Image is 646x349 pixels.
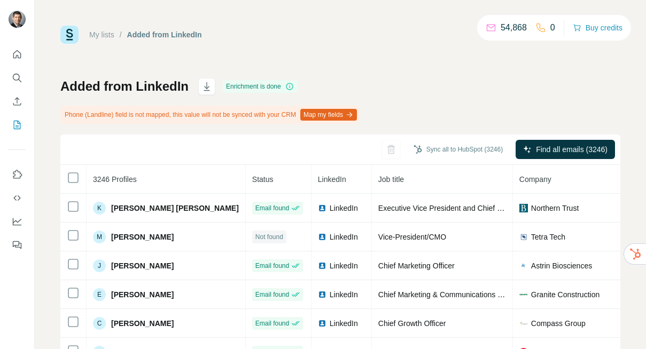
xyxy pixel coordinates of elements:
span: Email found [255,290,289,299]
span: Email found [255,203,289,213]
img: company-logo [519,261,528,270]
span: [PERSON_NAME] [111,232,174,242]
p: 0 [550,21,555,34]
span: Astrin Biosciences [531,260,592,271]
img: LinkedIn logo [318,290,326,299]
button: Search [9,68,26,88]
span: Chief Marketing & Communications Officer [378,290,519,299]
img: LinkedIn logo [318,319,326,328]
span: Chief Growth Officer [378,319,446,328]
span: Compass Group [531,318,586,329]
div: C [93,317,106,330]
button: Buy credits [573,20,622,35]
span: Vice-President/CMO [378,233,446,241]
span: LinkedIn [330,318,358,329]
div: Enrichment is done [223,80,297,93]
button: Use Surfe API [9,188,26,208]
h1: Added from LinkedIn [60,78,189,95]
div: Phone (Landline) field is not mapped, this value will not be synced with your CRM [60,106,359,124]
span: LinkedIn [330,232,358,242]
span: Tetra Tech [531,232,565,242]
div: J [93,259,106,272]
span: Find all emails (3246) [536,144,608,155]
span: [PERSON_NAME] [PERSON_NAME] [111,203,239,213]
img: company-logo [519,204,528,212]
span: Status [252,175,274,184]
p: 54,868 [501,21,527,34]
div: M [93,231,106,243]
div: Added from LinkedIn [127,29,202,40]
li: / [120,29,122,40]
button: Find all emails (3246) [516,140,615,159]
span: [PERSON_NAME] [111,289,174,300]
img: Avatar [9,11,26,28]
span: Job title [378,175,404,184]
div: E [93,288,106,301]
span: [PERSON_NAME] [111,318,174,329]
img: company-logo [519,233,528,241]
span: Company [519,175,551,184]
span: LinkedIn [330,289,358,300]
span: 3246 Profiles [93,175,137,184]
span: Executive Vice President and Chief Marketing and Communications Officer [378,204,626,212]
span: LinkedIn [330,260,358,271]
img: LinkedIn logo [318,261,326,270]
img: Surfe Logo [60,26,79,44]
button: Map my fields [300,109,357,121]
span: LinkedIn [330,203,358,213]
span: LinkedIn [318,175,346,184]
span: Granite Construction [531,289,600,300]
div: K [93,202,106,215]
button: My lists [9,115,26,134]
button: Feedback [9,235,26,255]
span: [PERSON_NAME] [111,260,174,271]
button: Quick start [9,45,26,64]
button: Dashboard [9,212,26,231]
span: Not found [255,232,283,242]
span: Email found [255,261,289,271]
button: Enrich CSV [9,92,26,111]
span: Chief Marketing Officer [378,261,455,270]
span: Northern Trust [531,203,579,213]
button: Sync all to HubSpot (3246) [406,141,510,157]
a: My lists [89,30,114,39]
img: company-logo [519,290,528,299]
img: LinkedIn logo [318,233,326,241]
span: Email found [255,319,289,328]
button: Use Surfe on LinkedIn [9,165,26,184]
img: company-logo [519,319,528,328]
img: LinkedIn logo [318,204,326,212]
